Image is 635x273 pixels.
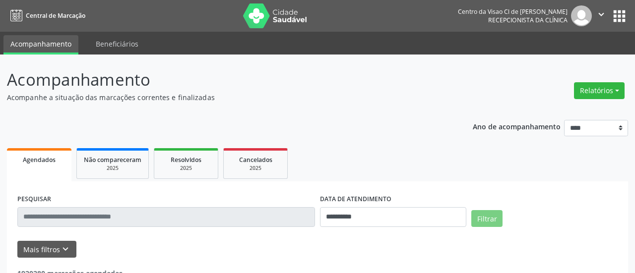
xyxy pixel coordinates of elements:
[473,120,561,132] p: Ano de acompanhamento
[17,241,76,258] button: Mais filtroskeyboard_arrow_down
[320,192,391,207] label: DATA DE ATENDIMENTO
[571,5,592,26] img: img
[488,16,568,24] span: Recepcionista da clínica
[23,156,56,164] span: Agendados
[458,7,568,16] div: Centro da Visao Cl de [PERSON_NAME]
[596,9,607,20] i: 
[471,210,503,227] button: Filtrar
[84,164,141,172] div: 2025
[611,7,628,25] button: apps
[574,82,625,99] button: Relatórios
[239,156,272,164] span: Cancelados
[161,164,211,172] div: 2025
[3,35,78,55] a: Acompanhamento
[26,11,85,20] span: Central de Marcação
[7,92,442,103] p: Acompanhe a situação das marcações correntes e finalizadas
[171,156,201,164] span: Resolvidos
[7,67,442,92] p: Acompanhamento
[231,164,280,172] div: 2025
[7,7,85,24] a: Central de Marcação
[17,192,51,207] label: PESQUISAR
[60,244,71,255] i: keyboard_arrow_down
[89,35,145,53] a: Beneficiários
[84,156,141,164] span: Não compareceram
[592,5,611,26] button: 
